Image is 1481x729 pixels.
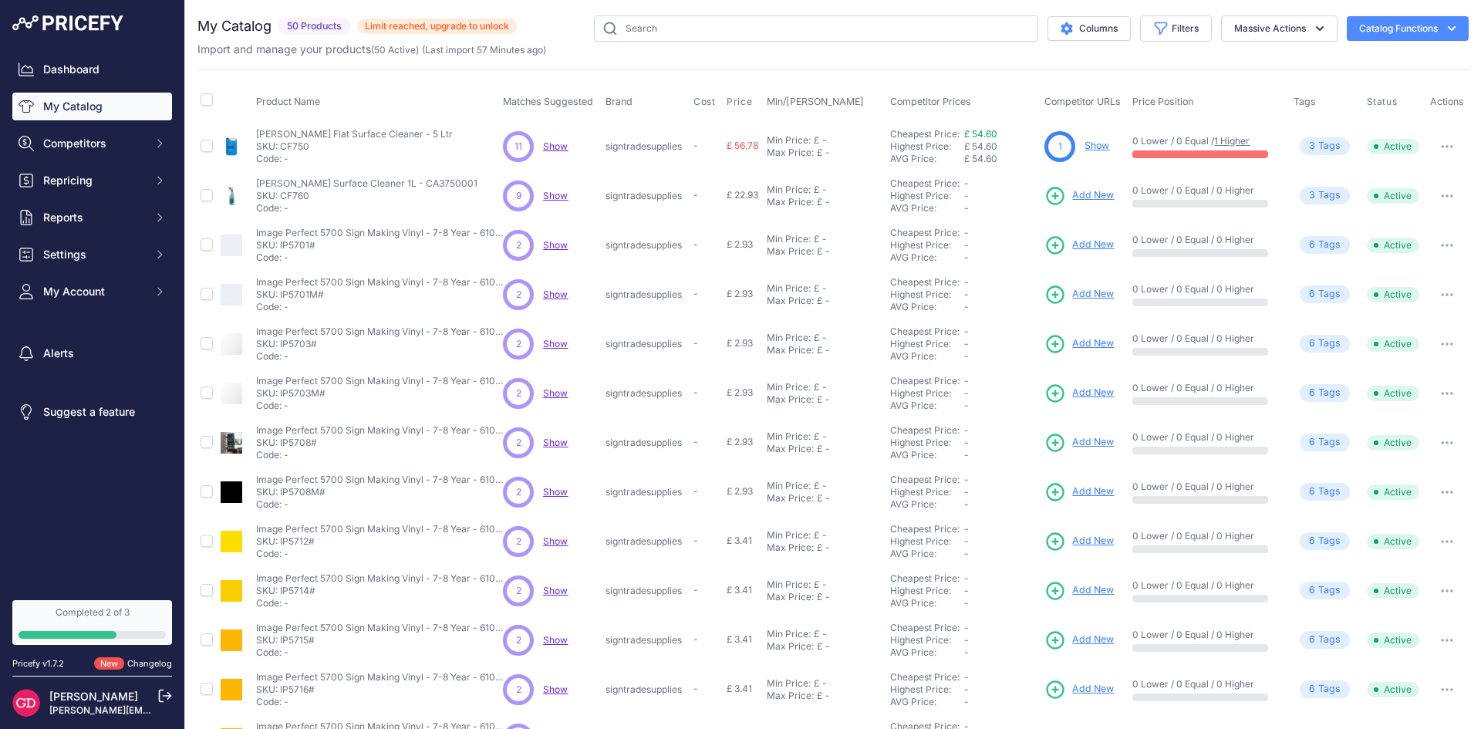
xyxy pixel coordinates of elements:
span: - [693,140,698,151]
div: £ [817,393,822,406]
p: signtradesupplies [606,140,687,153]
p: SKU: IP5703M# [256,387,503,400]
span: Active [1367,386,1419,401]
div: - [819,282,827,295]
div: Min Price: [767,529,811,542]
a: Show [543,239,568,251]
a: Show [543,338,568,349]
span: Add New [1072,682,1114,697]
span: Settings [43,247,144,262]
span: 6 [1309,287,1315,302]
span: Add New [1072,435,1114,450]
a: £ 54.60 [964,128,997,140]
span: - [693,386,698,398]
div: - [819,332,827,344]
p: [PERSON_NAME] Flat Surface Cleaner - 5 Ltr [256,128,453,140]
div: Highest Price: [890,239,964,251]
div: - [822,147,830,159]
a: Add New [1044,629,1114,651]
span: Brand [606,96,633,107]
span: s [1335,238,1341,252]
div: Max Price: [767,196,814,208]
div: £ [814,184,819,196]
span: 2 [516,238,521,252]
span: - [693,485,698,497]
span: Tag [1300,335,1350,353]
div: Min Price: [767,430,811,443]
p: Code: - [256,350,503,363]
span: Tag [1300,137,1350,155]
span: Limit reached, upgrade to unlock [357,19,517,34]
a: Show [543,140,568,152]
span: Show [543,387,568,399]
span: Actions [1430,96,1464,107]
span: Cost [693,96,715,108]
div: Min Price: [767,134,811,147]
p: 0 Lower / 0 Equal / 0 Higher [1132,382,1278,394]
span: 6 [1309,435,1315,450]
div: Highest Price: [890,140,964,153]
a: Cheapest Price: [890,622,960,633]
span: Show [543,486,568,498]
span: 6 [1309,336,1315,351]
span: Tag [1300,434,1350,451]
span: Active [1367,287,1419,302]
div: £ [814,480,819,492]
span: - [693,189,698,201]
p: Image Perfect 5700 Sign Making Vinyl - 7-8 Year - 610mm Vinyl - 610mm / M5701 [PERSON_NAME] [256,276,503,289]
div: - [822,443,830,455]
span: Active [1367,188,1419,204]
div: £ [814,233,819,245]
button: Filters [1140,15,1212,42]
a: Show [543,634,568,646]
div: - [822,393,830,406]
button: Reports [12,204,172,231]
span: 6 [1309,386,1315,400]
p: Code: - [256,498,503,511]
div: £ 54.60 [964,153,1038,165]
span: (Last import 57 Minutes ago) [422,44,546,56]
div: £ [814,282,819,295]
span: 1 [1058,140,1062,154]
span: Active [1367,435,1419,451]
div: - [822,344,830,356]
a: Show [543,585,568,596]
p: SKU: CF760 [256,190,477,202]
span: - [964,449,969,461]
div: £ [814,430,819,443]
span: Price [727,96,752,108]
span: Show [543,289,568,300]
span: - [964,190,969,201]
a: Cheapest Price: [890,326,960,337]
button: Competitors [12,130,172,157]
a: [PERSON_NAME][EMAIL_ADDRESS][DOMAIN_NAME] [49,704,287,716]
span: - [964,289,969,300]
span: 9 [516,189,521,203]
span: Add New [1072,238,1114,252]
span: - [964,202,969,214]
span: Add New [1072,534,1114,548]
span: 2 [516,337,521,351]
button: Columns [1047,16,1131,41]
span: - [964,486,969,498]
div: Min Price: [767,282,811,295]
span: s [1335,336,1341,351]
div: - [822,492,830,505]
span: s [1335,484,1341,499]
div: AVG Price: [890,400,964,412]
span: - [693,288,698,299]
button: Settings [12,241,172,268]
p: signtradesupplies [606,289,687,301]
p: signtradesupplies [606,387,687,400]
p: 0 Lower / 0 Equal / 0 Higher [1132,332,1278,345]
button: Repricing [12,167,172,194]
span: Tag [1300,285,1350,303]
span: Add New [1072,386,1114,400]
div: Max Price: [767,443,814,455]
span: - [964,251,969,263]
div: - [822,196,830,208]
div: £ [814,332,819,344]
div: £ [817,196,822,208]
p: SKU: IP5708M# [256,486,503,498]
